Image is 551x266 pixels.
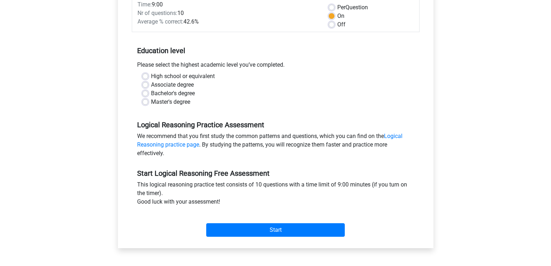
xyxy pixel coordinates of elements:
[151,89,195,98] label: Bachelor's degree
[137,169,414,178] h5: Start Logical Reasoning Free Assessment
[137,121,414,129] h5: Logical Reasoning Practice Assessment
[137,44,414,58] h5: Education level
[132,180,420,209] div: This logical reasoning practice test consists of 10 questions with a time limit of 9:00 minutes (...
[137,1,152,8] span: Time:
[132,17,323,26] div: 42.6%
[132,9,323,17] div: 10
[132,0,323,9] div: 9:00
[337,12,344,20] label: On
[206,223,345,237] input: Start
[337,20,345,29] label: Off
[337,4,345,11] span: Per
[151,98,190,106] label: Master's degree
[132,132,420,160] div: We recommend that you first study the common patterns and questions, which you can find on the . ...
[151,81,194,89] label: Associate degree
[337,3,368,12] label: Question
[137,10,177,16] span: Nr of questions:
[132,61,420,72] div: Please select the highest academic level you’ve completed.
[137,18,183,25] span: Average % correct:
[151,72,215,81] label: High school or equivalent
